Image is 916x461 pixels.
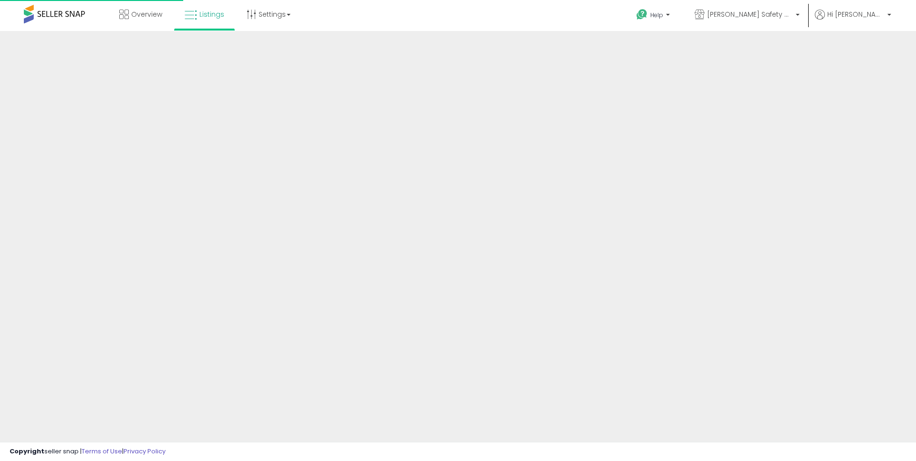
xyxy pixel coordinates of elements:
[707,10,793,19] span: [PERSON_NAME] Safety & Supply
[636,9,648,20] i: Get Help
[650,11,663,19] span: Help
[629,1,679,31] a: Help
[827,10,885,19] span: Hi [PERSON_NAME]
[815,10,891,31] a: Hi [PERSON_NAME]
[131,10,162,19] span: Overview
[199,10,224,19] span: Listings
